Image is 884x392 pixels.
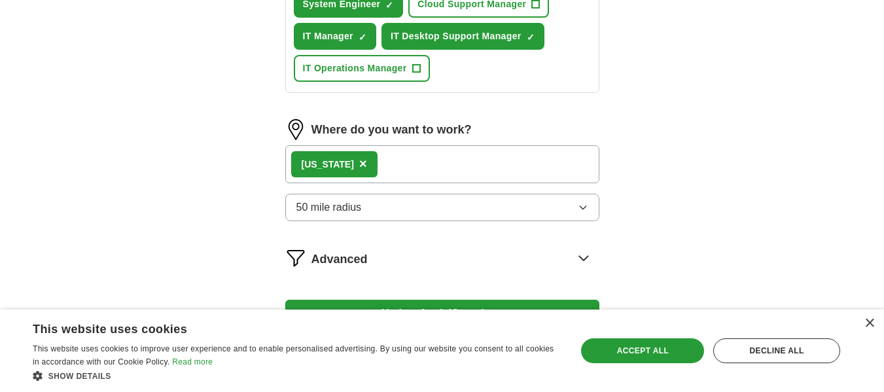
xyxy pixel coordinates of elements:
[302,158,354,171] div: [US_STATE]
[391,29,522,43] span: IT Desktop Support Manager
[296,200,362,215] span: 50 mile radius
[33,344,554,366] span: This website uses cookies to improve user experience and to enable personalised advertising. By u...
[359,156,367,171] span: ×
[285,247,306,268] img: filter
[713,338,840,363] div: Decline all
[303,62,407,75] span: IT Operations Manager
[527,32,535,43] span: ✓
[285,119,306,140] img: location.png
[311,251,368,268] span: Advanced
[33,369,561,382] div: Show details
[303,29,353,43] span: IT Manager
[285,300,599,327] button: Update ApplyIQ settings
[294,23,376,50] button: IT Manager✓
[864,319,874,329] div: Close
[381,23,544,50] button: IT Desktop Support Manager✓
[294,55,430,82] button: IT Operations Manager
[359,32,366,43] span: ✓
[359,154,367,174] button: ×
[172,357,213,366] a: Read more, opens a new window
[33,317,528,337] div: This website uses cookies
[581,338,704,363] div: Accept all
[48,372,111,381] span: Show details
[311,121,472,139] label: Where do you want to work?
[285,194,599,221] button: 50 mile radius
